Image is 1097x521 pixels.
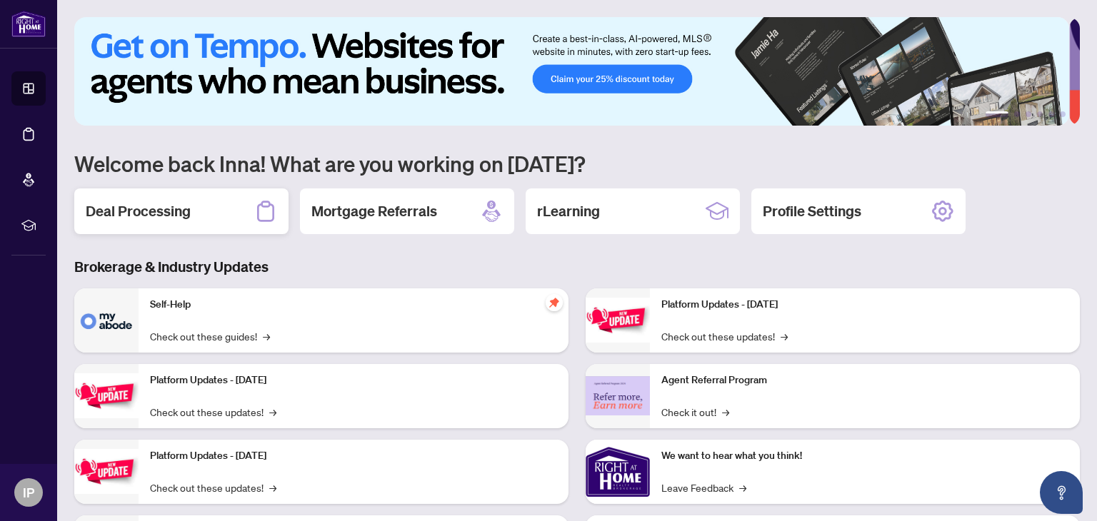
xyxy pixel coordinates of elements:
[1014,111,1020,117] button: 2
[661,373,1068,388] p: Agent Referral Program
[74,150,1080,177] h1: Welcome back Inna! What are you working on [DATE]?
[1060,111,1066,117] button: 6
[150,404,276,420] a: Check out these updates!→
[781,328,788,344] span: →
[311,201,437,221] h2: Mortgage Referrals
[722,404,729,420] span: →
[269,480,276,495] span: →
[150,297,557,313] p: Self-Help
[763,201,861,221] h2: Profile Settings
[150,373,557,388] p: Platform Updates - [DATE]
[986,111,1008,117] button: 1
[269,404,276,420] span: →
[11,11,46,37] img: logo
[661,404,729,420] a: Check it out!→
[86,201,191,221] h2: Deal Processing
[23,482,34,502] span: IP
[586,298,650,343] img: Platform Updates - June 23, 2025
[661,448,1068,464] p: We want to hear what you think!
[150,328,270,344] a: Check out these guides!→
[1040,471,1083,514] button: Open asap
[586,376,650,415] img: Agent Referral Program
[1048,111,1054,117] button: 5
[661,297,1068,313] p: Platform Updates - [DATE]
[150,448,557,464] p: Platform Updates - [DATE]
[586,440,650,504] img: We want to hear what you think!
[74,17,1069,126] img: Slide 0
[150,480,276,495] a: Check out these updates!→
[263,328,270,344] span: →
[661,480,746,495] a: Leave Feedback→
[1037,111,1043,117] button: 4
[74,449,139,494] img: Platform Updates - July 21, 2025
[1026,111,1031,117] button: 3
[74,288,139,353] img: Self-Help
[74,257,1080,277] h3: Brokerage & Industry Updates
[74,373,139,418] img: Platform Updates - September 16, 2025
[739,480,746,495] span: →
[537,201,600,221] h2: rLearning
[661,328,788,344] a: Check out these updates!→
[546,294,563,311] span: pushpin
